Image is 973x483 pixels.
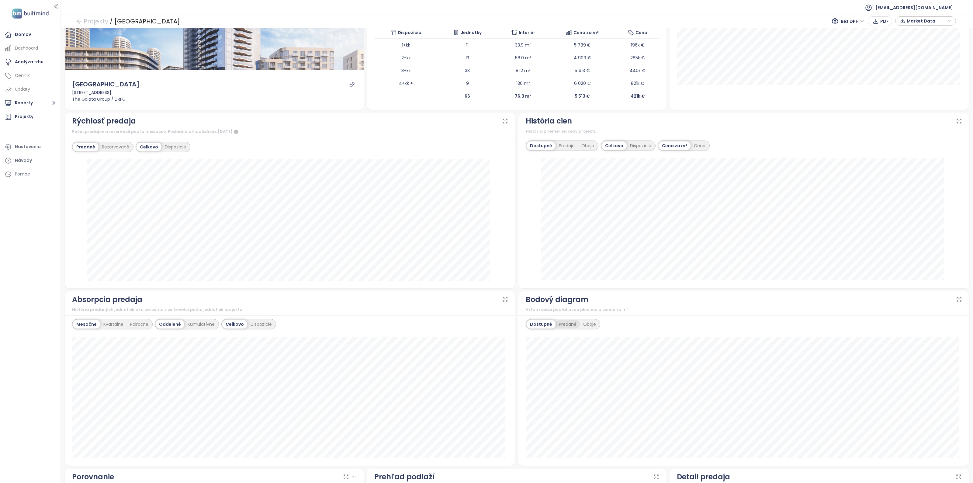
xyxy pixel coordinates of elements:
div: História predaných jednotiek ako percento z celkového počtu jednotiek projektu. [72,307,508,313]
span: PDF [880,18,889,25]
span: [EMAIL_ADDRESS][DOMAIN_NAME] [875,0,953,15]
div: Analýza trhu [15,58,43,66]
span: 5 789 € [574,42,591,48]
div: Celkovo [602,141,627,150]
td: 13 [438,51,497,64]
span: Interiér [519,29,535,36]
span: 821k € [631,80,644,86]
div: [GEOGRAPHIC_DATA] [114,16,180,27]
td: 33.9 m² [497,39,549,51]
div: Domov [15,31,31,38]
div: Polročne [127,320,152,328]
div: Predané [556,320,580,328]
div: Porovnanie [72,471,114,483]
div: Pomoc [3,168,57,180]
button: Reporty [3,97,57,109]
div: Cena za m² [659,141,691,150]
div: Rýchlosť predaja [72,115,136,127]
a: Projekty [3,111,57,123]
span: Cena za m² [573,29,599,36]
a: Nastavenia [3,141,57,153]
span: 4 909 € [574,55,591,61]
td: 2+kk [374,51,438,64]
span: 5 413 € [575,68,590,74]
td: 9 [438,77,497,90]
div: Predaje [556,141,578,150]
span: 285k € [630,55,645,61]
span: Bez DPH [841,17,864,26]
span: 440k € [630,68,646,74]
div: História priemernej ceny projektu. [526,128,962,134]
div: Predané [73,143,99,151]
div: The Galata Group / DRFG [72,96,357,103]
b: 66 [465,93,470,99]
div: Projekty [15,113,33,120]
a: Updaty [3,83,57,96]
div: Dispozície [247,320,275,328]
span: Dispozícia [398,29,421,36]
a: link [349,82,355,87]
img: logo [10,7,50,20]
div: [GEOGRAPHIC_DATA] [72,80,140,89]
div: História cien [526,115,572,127]
b: 421k € [631,93,645,99]
span: arrow-left [76,18,82,24]
div: Vzťah medzi podlahovou plochou a cenou za m². [526,307,962,313]
td: 81.2 m² [497,64,549,77]
div: Bodový diagram [526,294,588,305]
div: Dostupné [527,141,556,150]
div: Oddelené [156,320,184,328]
a: Dashboard [3,42,57,54]
span: 6 020 € [574,80,591,86]
div: / [110,16,113,27]
div: Prehľad podlaží [374,471,435,483]
span: 196k € [631,42,645,48]
td: 1+kk [374,39,438,51]
button: PDF [868,16,892,26]
div: Updaty [15,85,30,93]
div: Celkovo [222,320,247,328]
a: arrow-left Projekty [76,16,108,27]
td: 3+kk [374,64,438,77]
a: Analýza trhu [3,56,57,68]
div: Absorpcia predaja [72,294,142,305]
a: Domov [3,29,57,41]
div: Pomoc [15,170,30,178]
div: Detail predaja [677,471,730,483]
div: button [899,16,953,26]
b: 76.3 m² [515,93,531,99]
span: Cena [635,29,647,36]
td: 4+kk + [374,77,438,90]
div: Oboje [578,141,597,150]
div: Mesačne [73,320,100,328]
div: Kvartálne [100,320,127,328]
a: Návody [3,155,57,167]
div: Dashboard [15,44,38,52]
div: [STREET_ADDRESS] [72,89,357,96]
div: Celkovo [137,143,161,151]
span: Market Data [907,16,946,26]
td: 136 m² [497,77,549,90]
div: Cenník [15,72,30,79]
td: 58.0 m² [497,51,549,64]
div: Dispozície [627,141,655,150]
div: Počet predajov a rezervácií podľa mesiacov. Posledná aktualizácia: [DATE] [72,128,508,136]
div: Návody [15,157,32,164]
div: Cena [691,141,709,150]
div: Nastavenia [15,143,41,151]
div: Dostupné [527,320,556,328]
div: Rezervované [99,143,133,151]
div: Kumulatívne [184,320,218,328]
span: Jednotky [461,29,482,36]
b: 5 513 € [575,93,590,99]
div: Oboje [580,320,599,328]
div: Dispozície [161,143,189,151]
a: Cenník [3,70,57,82]
td: 11 [438,39,497,51]
td: 33 [438,64,497,77]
